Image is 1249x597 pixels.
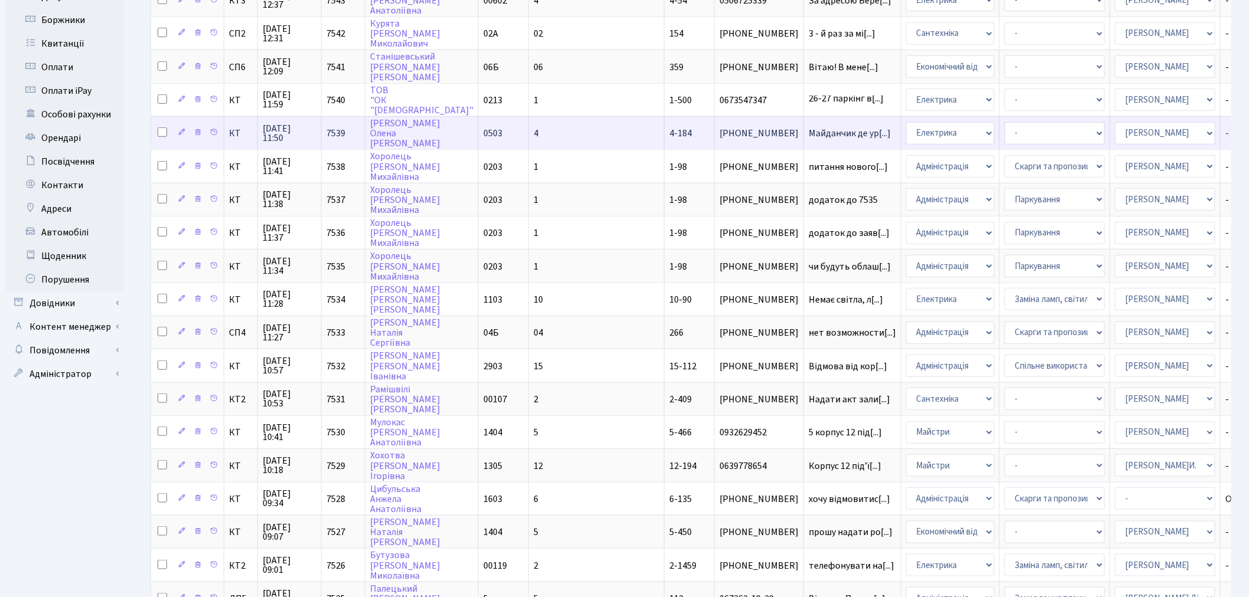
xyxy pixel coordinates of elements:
[370,450,440,483] a: Хохотва[PERSON_NAME]Ігорівна
[370,316,440,349] a: [PERSON_NAME]НаталіяСергіївна
[669,193,687,206] span: 1-98
[370,483,421,516] a: ЦибульськаАнжелаАнатоліївна
[263,423,316,442] span: [DATE] 10:41
[809,92,884,105] span: 26-27 паркінг в[...]
[263,356,316,375] span: [DATE] 10:57
[669,227,687,240] span: 1-98
[6,291,124,315] a: Довідники
[229,262,253,271] span: КТ
[534,493,538,506] span: 6
[483,526,502,539] span: 1404
[263,24,316,43] span: [DATE] 12:31
[370,350,440,383] a: [PERSON_NAME][PERSON_NAME]Іванівна
[263,90,316,109] span: [DATE] 11:59
[720,527,799,537] span: [PHONE_NUMBER]
[263,157,316,176] span: [DATE] 11:41
[483,426,502,439] span: 1404
[720,129,799,138] span: [PHONE_NUMBER]
[326,127,345,140] span: 7539
[263,257,316,275] span: [DATE] 11:34
[370,416,440,449] a: Мулокас[PERSON_NAME]Анатоліївна
[326,426,345,439] span: 7530
[809,559,894,572] span: телефонувати на[...]
[229,461,253,471] span: КТ
[534,127,538,140] span: 4
[809,393,890,406] span: Надати акт зали[...]
[809,526,892,539] span: прошу надати ро[...]
[263,57,316,76] span: [DATE] 12:09
[370,516,440,549] a: [PERSON_NAME]Наталія[PERSON_NAME]
[229,428,253,437] span: КТ
[809,326,896,339] span: нет возможности[...]
[483,94,502,107] span: 0213
[534,160,538,173] span: 1
[229,129,253,138] span: КТ
[483,160,502,173] span: 0203
[534,260,538,273] span: 1
[809,127,891,140] span: Майданчик де ур[...]
[6,79,124,103] a: Оплати iPay
[229,195,253,205] span: КТ
[326,393,345,406] span: 7531
[263,456,316,475] span: [DATE] 10:18
[669,127,692,140] span: 4-184
[809,426,882,439] span: 5 корпус 12 під[...]
[370,250,440,283] a: Хоролець[PERSON_NAME]Михайлівна
[669,94,692,107] span: 1-500
[370,117,440,150] a: [PERSON_NAME]Олена[PERSON_NAME]
[483,460,502,473] span: 1305
[720,328,799,337] span: [PHONE_NUMBER]
[6,126,124,150] a: Орендарі
[370,150,440,183] a: Хоролець[PERSON_NAME]Михайлівна
[326,293,345,306] span: 7534
[263,224,316,242] span: [DATE] 11:37
[370,217,440,250] a: Хоролець[PERSON_NAME]Михайлівна
[669,426,692,439] span: 5-466
[370,283,440,316] a: [PERSON_NAME][PERSON_NAME][PERSON_NAME]
[263,489,316,508] span: [DATE] 09:34
[326,61,345,74] span: 7541
[669,460,697,473] span: 12-194
[720,362,799,371] span: [PHONE_NUMBER]
[669,559,697,572] span: 2-1459
[370,51,440,84] a: Станішевський[PERSON_NAME][PERSON_NAME]
[6,173,124,197] a: Контакти
[534,27,543,40] span: 02
[326,360,345,373] span: 7532
[534,61,543,74] span: 06
[720,228,799,238] span: [PHONE_NUMBER]
[370,383,440,416] a: Рамішвілі[PERSON_NAME][PERSON_NAME]
[534,293,543,306] span: 10
[534,426,538,439] span: 5
[6,244,124,268] a: Щоденник
[483,260,502,273] span: 0203
[229,395,253,404] span: КТ2
[263,523,316,542] span: [DATE] 09:07
[6,362,124,386] a: Адміністратор
[263,323,316,342] span: [DATE] 11:27
[483,27,498,40] span: 02А
[263,389,316,408] span: [DATE] 10:53
[720,262,799,271] span: [PHONE_NUMBER]
[720,162,799,172] span: [PHONE_NUMBER]
[6,221,124,244] a: Автомобілі
[229,328,253,337] span: СП4
[483,61,499,74] span: 06Б
[720,561,799,570] span: [PHONE_NUMBER]
[669,360,697,373] span: 15-112
[534,326,543,339] span: 04
[720,96,799,105] span: 0673547347
[6,268,124,291] a: Порушення
[6,197,124,221] a: Адреси
[809,260,891,273] span: чи будуть облаш[...]
[483,127,502,140] span: 0503
[534,526,538,539] span: 5
[229,162,253,172] span: КТ
[326,559,345,572] span: 7526
[669,293,692,306] span: 10-90
[809,160,888,173] span: питання нового[...]
[669,393,692,406] span: 2-409
[229,527,253,537] span: КТ
[263,556,316,575] span: [DATE] 09:01
[534,94,538,107] span: 1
